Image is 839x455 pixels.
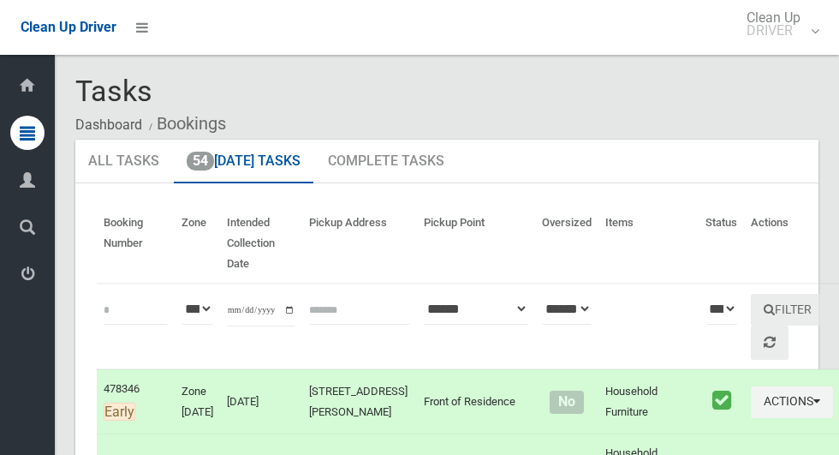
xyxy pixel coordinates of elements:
[535,204,598,284] th: Oversized
[175,204,220,284] th: Zone
[738,11,818,37] span: Clean Up
[175,369,220,434] td: Zone [DATE]
[145,108,226,140] li: Bookings
[598,369,699,434] td: Household Furniture
[104,403,135,421] span: Early
[97,204,175,284] th: Booking Number
[21,15,116,40] a: Clean Up Driver
[97,369,175,434] td: 478346
[751,386,833,418] button: Actions
[542,395,592,410] h4: Normal sized
[174,140,313,184] a: 54[DATE] Tasks
[751,294,824,326] button: Filter
[550,391,583,414] span: No
[712,389,731,411] i: Booking marked as collected.
[75,74,152,108] span: Tasks
[75,140,172,184] a: All Tasks
[187,152,214,171] span: 54
[747,24,800,37] small: DRIVER
[417,204,535,284] th: Pickup Point
[75,117,142,133] a: Dashboard
[302,369,417,434] td: [STREET_ADDRESS][PERSON_NAME]
[699,204,744,284] th: Status
[417,369,535,434] td: Front of Residence
[302,204,417,284] th: Pickup Address
[220,204,302,284] th: Intended Collection Date
[315,140,457,184] a: Complete Tasks
[220,369,302,434] td: [DATE]
[21,19,116,35] span: Clean Up Driver
[598,204,699,284] th: Items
